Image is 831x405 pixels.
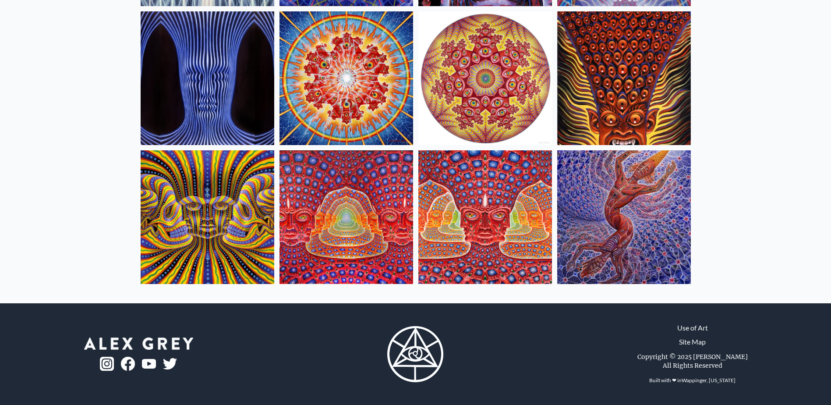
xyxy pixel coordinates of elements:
img: youtube-logo.png [142,359,156,369]
div: All Rights Reserved [663,361,722,370]
img: fb-logo.png [121,357,135,371]
div: Copyright © 2025 [PERSON_NAME] [637,352,748,361]
img: ig-logo.png [100,357,114,371]
a: Use of Art [677,323,708,333]
img: twitter-logo.png [163,358,177,369]
a: Wappinger, [US_STATE] [682,377,736,384]
div: Built with ❤ in [646,373,739,387]
a: Site Map [679,337,706,347]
